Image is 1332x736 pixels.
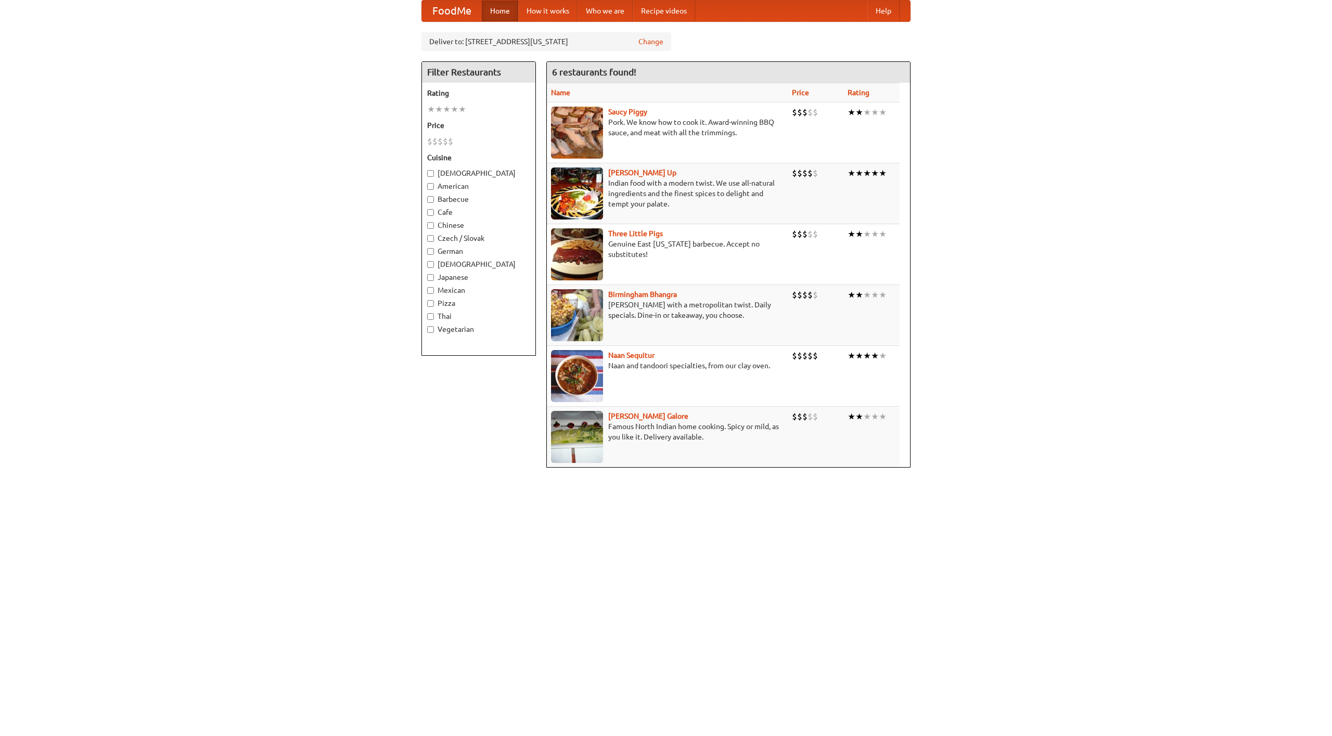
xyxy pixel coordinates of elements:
[792,228,797,240] li: $
[848,411,855,422] li: ★
[427,311,530,321] label: Thai
[638,36,663,47] a: Change
[802,228,808,240] li: $
[443,136,448,147] li: $
[427,181,530,191] label: American
[863,289,871,301] li: ★
[551,239,784,260] p: Genuine East [US_STATE] barbecue. Accept no substitutes!
[427,168,530,178] label: [DEMOGRAPHIC_DATA]
[871,289,879,301] li: ★
[863,107,871,118] li: ★
[427,272,530,282] label: Japanese
[863,228,871,240] li: ★
[551,360,784,371] p: Naan and tandoori specialties, from our clay oven.
[551,178,784,209] p: Indian food with a modern twist. We use all-natural ingredients and the finest spices to delight ...
[871,350,879,361] li: ★
[797,167,802,179] li: $
[435,104,443,115] li: ★
[427,120,530,131] h5: Price
[797,107,802,118] li: $
[879,289,887,301] li: ★
[871,107,879,118] li: ★
[867,1,900,21] a: Help
[427,220,530,230] label: Chinese
[802,411,808,422] li: $
[422,1,482,21] a: FoodMe
[792,289,797,301] li: $
[427,298,530,308] label: Pizza
[482,1,518,21] a: Home
[871,228,879,240] li: ★
[848,350,855,361] li: ★
[427,274,434,281] input: Japanese
[608,229,663,238] a: Three Little Pigs
[855,167,863,179] li: ★
[578,1,633,21] a: Who we are
[443,104,451,115] li: ★
[432,136,438,147] li: $
[797,289,802,301] li: $
[792,167,797,179] li: $
[551,411,603,463] img: currygalore.jpg
[552,67,636,77] ng-pluralize: 6 restaurants found!
[427,207,530,217] label: Cafe
[427,104,435,115] li: ★
[448,136,453,147] li: $
[422,62,535,83] h4: Filter Restaurants
[427,152,530,163] h5: Cuisine
[427,209,434,216] input: Cafe
[427,285,530,295] label: Mexican
[848,289,855,301] li: ★
[551,289,603,341] img: bhangra.jpg
[518,1,578,21] a: How it works
[608,412,688,420] a: [PERSON_NAME] Galore
[451,104,458,115] li: ★
[551,228,603,280] img: littlepigs.jpg
[808,350,813,361] li: $
[551,167,603,219] img: curryup.jpg
[458,104,466,115] li: ★
[855,350,863,361] li: ★
[427,194,530,204] label: Barbecue
[551,421,784,442] p: Famous North Indian home cooking. Spicy or mild, as you like it. Delivery available.
[813,350,818,361] li: $
[808,289,813,301] li: $
[792,107,797,118] li: $
[848,167,855,179] li: ★
[797,350,802,361] li: $
[863,167,871,179] li: ★
[427,324,530,334] label: Vegetarian
[808,107,813,118] li: $
[608,290,677,299] a: Birmingham Bhangra
[427,246,530,256] label: German
[848,88,869,97] a: Rating
[808,411,813,422] li: $
[848,107,855,118] li: ★
[802,289,808,301] li: $
[427,326,434,333] input: Vegetarian
[427,313,434,320] input: Thai
[792,88,809,97] a: Price
[855,107,863,118] li: ★
[813,289,818,301] li: $
[855,228,863,240] li: ★
[813,228,818,240] li: $
[427,248,434,255] input: German
[808,228,813,240] li: $
[871,411,879,422] li: ★
[551,300,784,320] p: [PERSON_NAME] with a metropolitan twist. Daily specials. Dine-in or takeaway, you choose.
[427,233,530,243] label: Czech / Slovak
[438,136,443,147] li: $
[879,228,887,240] li: ★
[792,350,797,361] li: $
[797,228,802,240] li: $
[608,108,647,116] a: Saucy Piggy
[808,167,813,179] li: $
[863,411,871,422] li: ★
[608,169,676,177] a: [PERSON_NAME] Up
[855,411,863,422] li: ★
